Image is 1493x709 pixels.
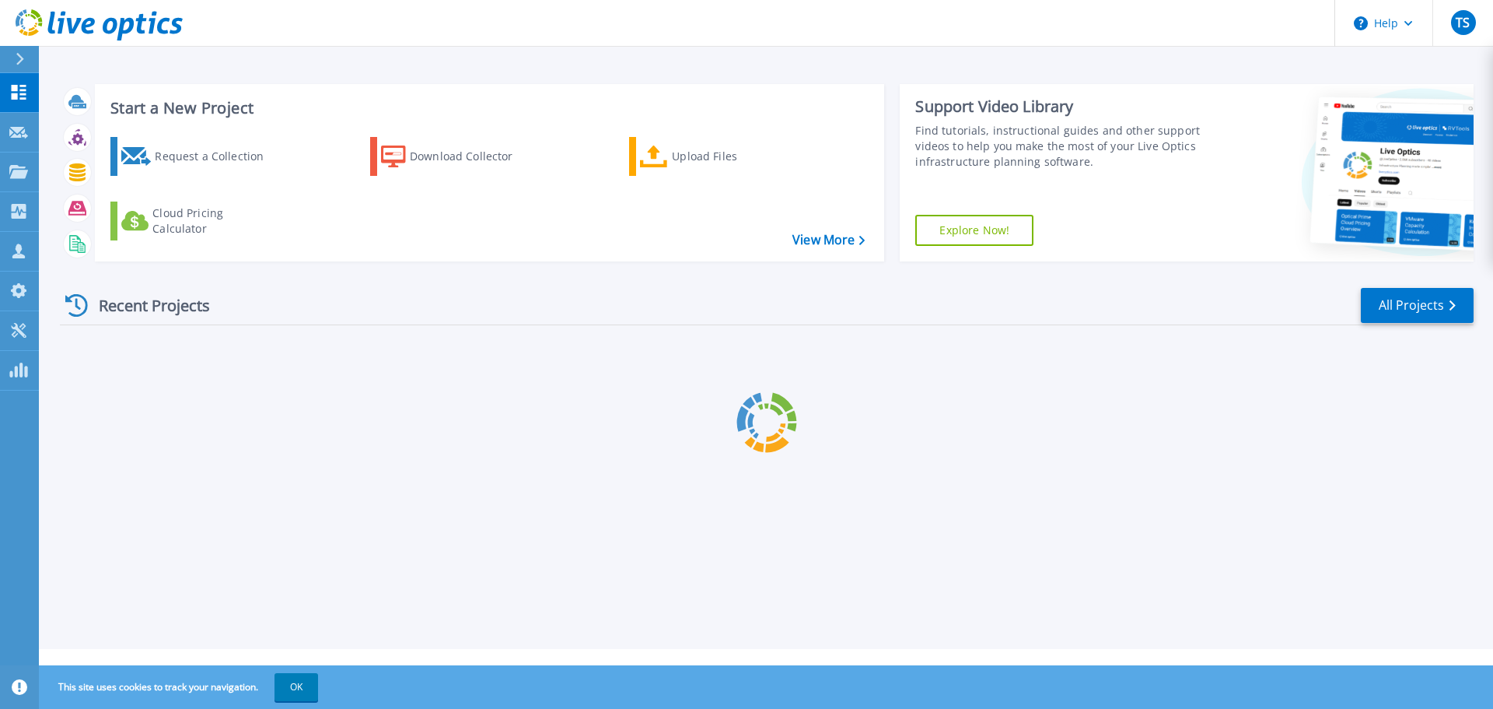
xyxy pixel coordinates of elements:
[60,286,231,325] div: Recent Projects
[110,137,284,176] a: Request a Collection
[915,123,1208,170] div: Find tutorials, instructional guides and other support videos to help you make the most of your L...
[915,215,1033,246] a: Explore Now!
[629,137,802,176] a: Upload Files
[110,100,865,117] h3: Start a New Project
[1456,16,1470,29] span: TS
[43,673,318,701] span: This site uses cookies to track your navigation.
[792,233,865,247] a: View More
[274,673,318,701] button: OK
[1361,288,1474,323] a: All Projects
[155,141,279,172] div: Request a Collection
[152,205,277,237] div: Cloud Pricing Calculator
[672,141,796,172] div: Upload Files
[915,97,1208,117] div: Support Video Library
[410,141,534,172] div: Download Collector
[370,137,544,176] a: Download Collector
[110,202,284,240] a: Cloud Pricing Calculator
